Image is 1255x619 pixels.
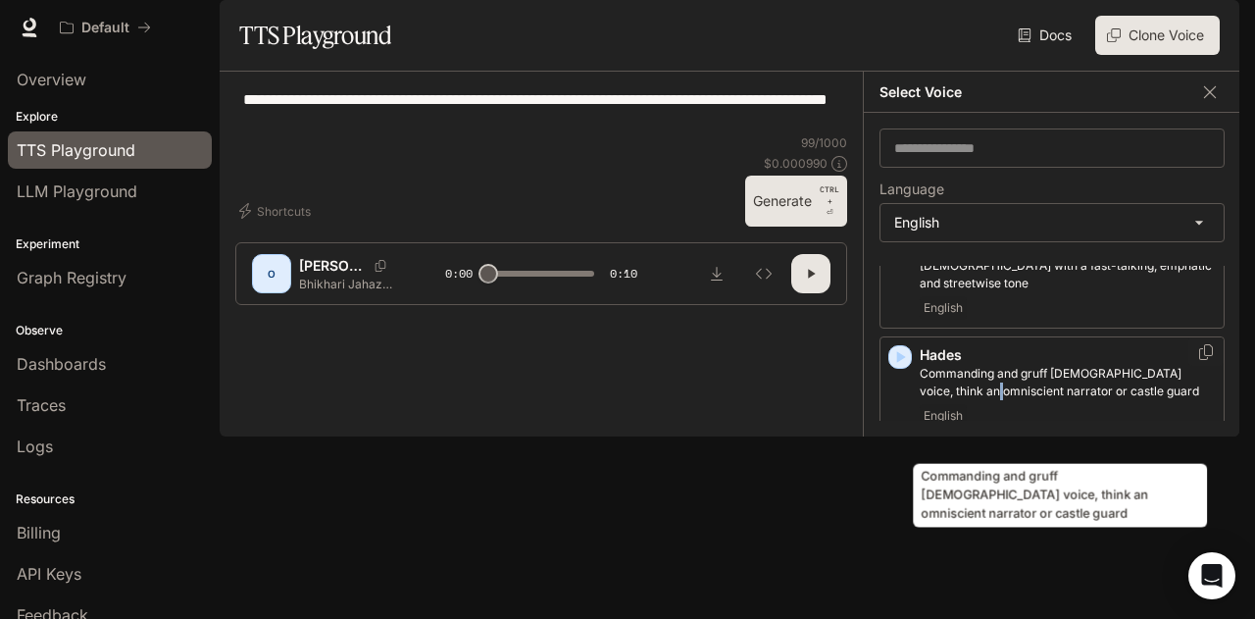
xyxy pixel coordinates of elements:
[1188,552,1235,599] div: Open Intercom Messenger
[920,345,1216,365] p: Hades
[764,155,828,172] p: $ 0.000990
[820,183,839,219] p: ⏎
[879,182,944,196] p: Language
[820,183,839,207] p: CTRL +
[745,176,847,227] button: GenerateCTRL +⏎
[920,257,1216,292] p: Male with a fast-talking, emphatic and streetwise tone
[51,8,160,47] button: All workspaces
[1196,344,1216,360] button: Copy Voice ID
[913,464,1207,528] div: Commanding and gruff [DEMOGRAPHIC_DATA] voice, think an omniscient narrator or castle guard
[920,365,1216,400] p: Commanding and gruff male voice, think an omniscient narrator or castle guard
[920,404,967,428] span: English
[880,204,1224,241] div: English
[239,16,391,55] h1: TTS Playground
[610,264,637,284] span: 0:10
[367,260,394,272] button: Copy Voice ID
[1014,16,1079,55] a: Docs
[299,276,398,292] p: Bhikhari Jahaz Mein Betha To Sab Ne Mazaq Uraya | Haqeeqat Jaan Kar Sab Hairan [PERSON_NAME] – Sa...
[81,20,129,36] p: Default
[697,254,736,293] button: Download audio
[299,256,367,276] p: [PERSON_NAME]
[1095,16,1220,55] button: Clone Voice
[445,264,473,284] span: 0:00
[744,254,783,293] button: Inspect
[256,258,287,289] div: O
[920,296,967,320] span: English
[235,195,319,227] button: Shortcuts
[801,134,847,151] p: 99 / 1000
